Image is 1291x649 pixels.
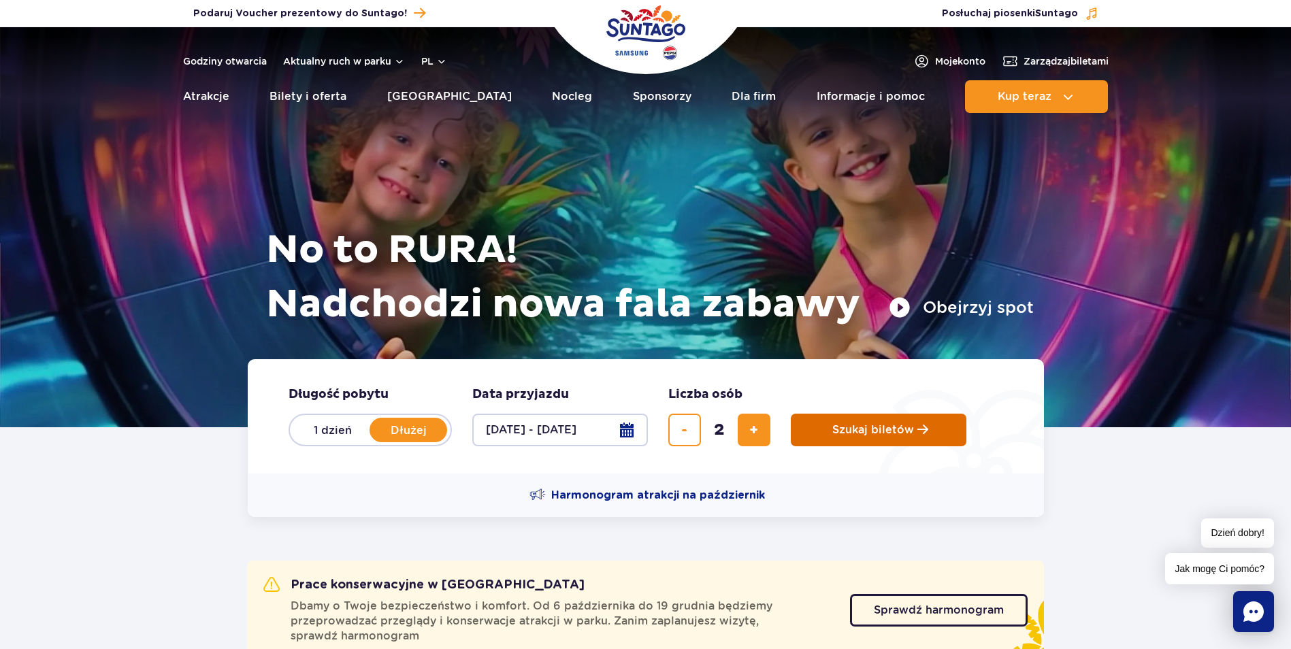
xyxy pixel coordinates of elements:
[472,414,648,446] button: [DATE] - [DATE]
[732,80,776,113] a: Dla firm
[193,7,407,20] span: Podaruj Voucher prezentowy do Suntago!
[791,414,966,446] button: Szukaj biletów
[633,80,691,113] a: Sponsorzy
[183,80,229,113] a: Atrakcje
[552,80,592,113] a: Nocleg
[387,80,512,113] a: [GEOGRAPHIC_DATA]
[935,54,985,68] span: Moje konto
[248,359,1044,473] form: Planowanie wizyty w Park of Poland
[668,414,701,446] button: usuń bilet
[193,4,425,22] a: Podaruj Voucher prezentowy do Suntago!
[472,386,569,403] span: Data przyjazdu
[913,53,985,69] a: Mojekonto
[294,416,372,444] label: 1 dzień
[1201,518,1274,548] span: Dzień dobry!
[850,594,1028,627] a: Sprawdź harmonogram
[266,223,1034,332] h1: No to RURA! Nadchodzi nowa fala zabawy
[1233,591,1274,632] div: Chat
[1035,9,1078,18] span: Suntago
[183,54,267,68] a: Godziny otwarcia
[703,414,736,446] input: liczba biletów
[942,7,1078,20] span: Posłuchaj piosenki
[998,90,1051,103] span: Kup teraz
[289,386,389,403] span: Długość pobytu
[421,54,447,68] button: pl
[370,416,448,444] label: Dłużej
[1024,54,1109,68] span: Zarządzaj biletami
[529,487,765,503] a: Harmonogram atrakcji na październik
[1165,553,1274,584] span: Jak mogę Ci pomóc?
[832,424,914,436] span: Szukaj biletów
[942,7,1098,20] button: Posłuchaj piosenkiSuntago
[551,488,765,503] span: Harmonogram atrakcji na październik
[817,80,925,113] a: Informacje i pomoc
[269,80,346,113] a: Bilety i oferta
[291,599,834,644] span: Dbamy o Twoje bezpieczeństwo i komfort. Od 6 października do 19 grudnia będziemy przeprowadzać pr...
[965,80,1108,113] button: Kup teraz
[263,577,585,593] h2: Prace konserwacyjne w [GEOGRAPHIC_DATA]
[283,56,405,67] button: Aktualny ruch w parku
[1002,53,1109,69] a: Zarządzajbiletami
[738,414,770,446] button: dodaj bilet
[874,605,1004,616] span: Sprawdź harmonogram
[889,297,1034,318] button: Obejrzyj spot
[668,386,742,403] span: Liczba osób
